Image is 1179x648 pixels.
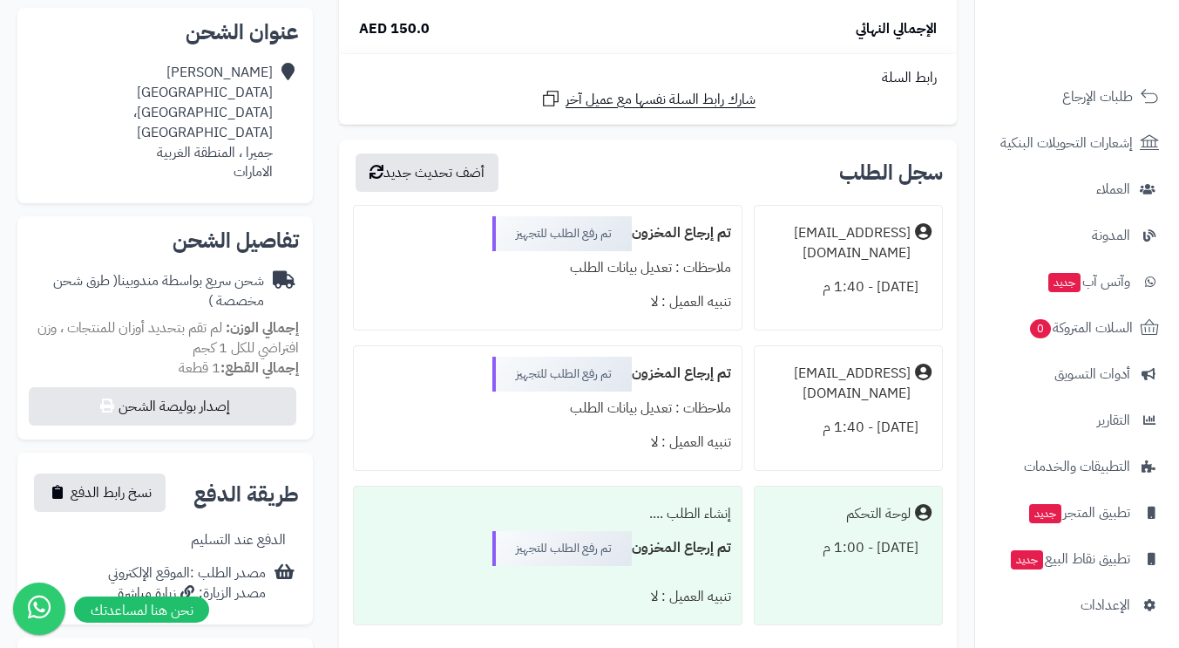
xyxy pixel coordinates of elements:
div: مصدر الطلب :الموقع الإلكتروني [108,563,266,604]
h2: طريقة الدفع [193,484,299,505]
div: لوحة التحكم [846,504,911,524]
div: تنبيه العميل : لا [364,285,731,319]
b: تم إرجاع المخزون [632,537,731,558]
div: تنبيه العميل : لا [364,580,731,614]
a: تطبيق المتجرجديد [986,492,1169,534]
a: شارك رابط السلة نفسها مع عميل آخر [540,88,756,110]
span: إشعارات التحويلات البنكية [1000,131,1133,155]
div: رابط السلة [346,68,950,88]
span: وآتس آب [1047,269,1130,294]
a: السلات المتروكة0 [986,307,1169,349]
h2: تفاصيل الشحن [31,230,299,251]
span: الإعدادات [1081,593,1130,617]
h2: عنوان الشحن [31,22,299,43]
div: [PERSON_NAME] [GEOGRAPHIC_DATA] [GEOGRAPHIC_DATA]، [GEOGRAPHIC_DATA] جميرا ، المنطقة الغربية الام... [31,63,273,182]
span: تطبيق نقاط البيع [1009,547,1130,571]
div: الدفع عند التسليم [191,530,286,550]
span: التطبيقات والخدمات [1024,454,1130,479]
span: شارك رابط السلة نفسها مع عميل آخر [566,90,756,110]
a: العملاء [986,168,1169,210]
div: [DATE] - 1:00 م [765,531,932,565]
span: تطبيق المتجر [1027,501,1130,525]
div: [DATE] - 1:40 م [765,411,932,445]
a: المدونة [986,215,1169,256]
b: تم إرجاع المخزون [632,222,731,243]
div: شحن سريع بواسطة مندوبينا [31,271,264,311]
a: الإعدادات [986,584,1169,626]
img: logo-2.png [1060,49,1162,85]
a: إشعارات التحويلات البنكية [986,122,1169,164]
div: تم رفع الطلب للتجهيز [492,216,632,251]
span: المدونة [1092,223,1130,248]
div: [EMAIL_ADDRESS][DOMAIN_NAME] [765,364,911,404]
button: إصدار بوليصة الشحن [29,387,296,426]
span: طلبات الإرجاع [1062,85,1133,109]
button: نسخ رابط الدفع [34,474,166,512]
span: أدوات التسويق [1054,362,1130,386]
span: جديد [1029,504,1061,523]
small: 1 قطعة [179,358,299,379]
a: تطبيق نقاط البيعجديد [986,538,1169,580]
button: أضف تحديث جديد [356,153,498,192]
div: إنشاء الطلب .... [364,497,731,531]
span: السلات المتروكة [1028,316,1133,340]
div: تم رفع الطلب للتجهيز [492,531,632,566]
div: ملاحظات : تعديل بيانات الطلب [364,251,731,285]
div: تم رفع الطلب للتجهيز [492,357,632,392]
div: مصدر الزيارة: زيارة مباشرة [108,583,266,604]
strong: إجمالي القطع: [220,358,299,379]
span: جديد [1048,273,1081,292]
div: [DATE] - 1:40 م [765,270,932,304]
span: 0 [1030,319,1051,338]
div: ملاحظات : تعديل بيانات الطلب [364,392,731,426]
span: نسخ رابط الدفع [71,482,152,503]
div: تنبيه العميل : لا [364,426,731,460]
a: طلبات الإرجاع [986,76,1169,118]
span: العملاء [1096,177,1130,201]
strong: إجمالي الوزن: [226,317,299,338]
span: ( طرق شحن مخصصة ) [53,270,264,311]
a: وآتس آبجديد [986,261,1169,303]
span: جديد [1011,550,1043,570]
a: التطبيقات والخدمات [986,446,1169,488]
span: 150.0 AED [359,19,430,39]
a: أدوات التسويق [986,353,1169,395]
div: [EMAIL_ADDRESS][DOMAIN_NAME] [765,223,911,263]
b: تم إرجاع المخزون [632,363,731,384]
span: التقارير [1097,408,1130,433]
a: التقارير [986,399,1169,441]
span: لم تقم بتحديد أوزان للمنتجات ، وزن افتراضي للكل 1 كجم [37,317,299,358]
h3: سجل الطلب [839,162,943,183]
span: الإجمالي النهائي [856,19,937,39]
